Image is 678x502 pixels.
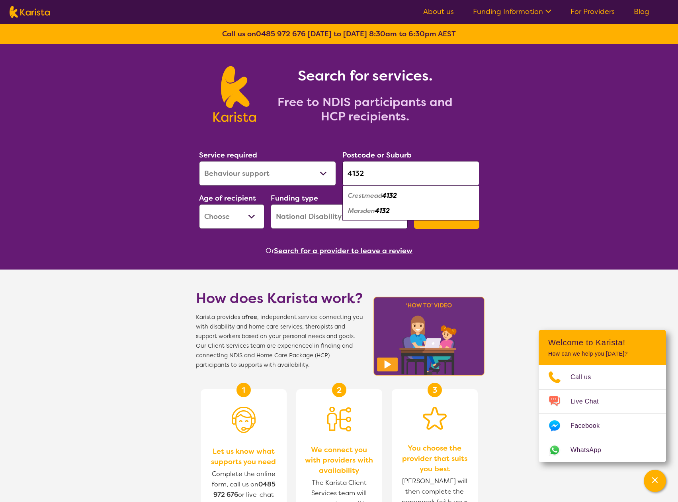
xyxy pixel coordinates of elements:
[266,245,274,257] span: Or
[539,330,666,462] div: Channel Menu
[199,150,257,160] label: Service required
[375,207,390,215] em: 4132
[548,338,657,347] h2: Welcome to Karista!
[548,350,657,357] p: How can we help you [DATE]?
[342,150,412,160] label: Postcode or Suburb
[266,66,465,85] h1: Search for services.
[539,438,666,462] a: Web link opens in a new tab.
[196,313,363,370] span: Karista provides a , independent service connecting you with disability and home care services, t...
[571,7,615,16] a: For Providers
[199,193,256,203] label: Age of recipient
[571,396,608,408] span: Live Chat
[539,365,666,462] ul: Choose channel
[571,444,611,456] span: WhatsApp
[236,383,251,397] div: 1
[428,383,442,397] div: 3
[332,383,346,397] div: 2
[634,7,649,16] a: Blog
[256,29,306,39] a: 0485 972 676
[348,191,382,200] em: Crestmead
[571,420,609,432] span: Facebook
[423,7,454,16] a: About us
[10,6,50,18] img: Karista logo
[232,407,256,433] img: Person with headset icon
[342,161,479,186] input: Type
[571,371,601,383] span: Call us
[304,445,374,476] span: We connect you with providers with availability
[400,443,470,474] span: You choose the provider that suits you best
[245,313,257,321] b: free
[382,191,397,200] em: 4132
[346,203,475,219] div: Marsden 4132
[473,7,551,16] a: Funding Information
[327,407,351,431] img: Person being matched to services icon
[371,294,487,378] img: Karista video
[274,245,412,257] button: Search for a provider to leave a review
[209,446,279,467] span: Let us know what supports you need
[266,95,465,124] h2: Free to NDIS participants and HCP recipients.
[213,66,256,122] img: Karista logo
[423,407,447,430] img: Star icon
[222,29,456,39] b: Call us on [DATE] to [DATE] 8:30am to 6:30pm AEST
[196,289,363,308] h1: How does Karista work?
[346,188,475,203] div: Crestmead 4132
[348,207,375,215] em: Marsden
[644,470,666,492] button: Channel Menu
[271,193,318,203] label: Funding type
